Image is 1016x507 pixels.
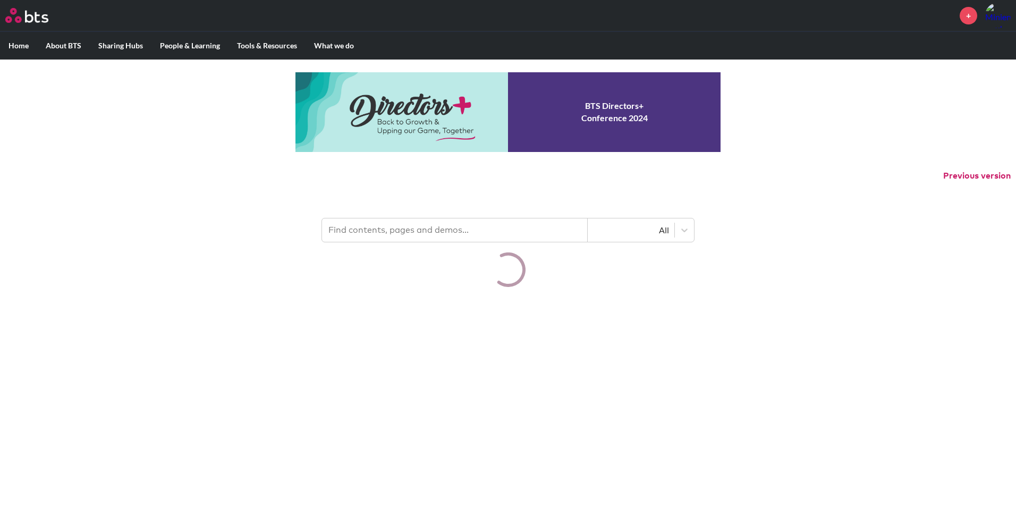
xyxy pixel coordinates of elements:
img: BTS Logo [5,8,48,23]
div: All [593,224,669,236]
a: Go home [5,8,68,23]
a: Profile [985,3,1011,28]
a: Conference 2024 [295,72,721,152]
label: About BTS [37,32,90,60]
label: What we do [306,32,362,60]
input: Find contents, pages and demos... [322,218,588,242]
img: Minienhle Ncube [985,3,1011,28]
button: Previous version [943,170,1011,182]
label: Tools & Resources [228,32,306,60]
label: Sharing Hubs [90,32,151,60]
label: People & Learning [151,32,228,60]
a: + [960,7,977,24]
